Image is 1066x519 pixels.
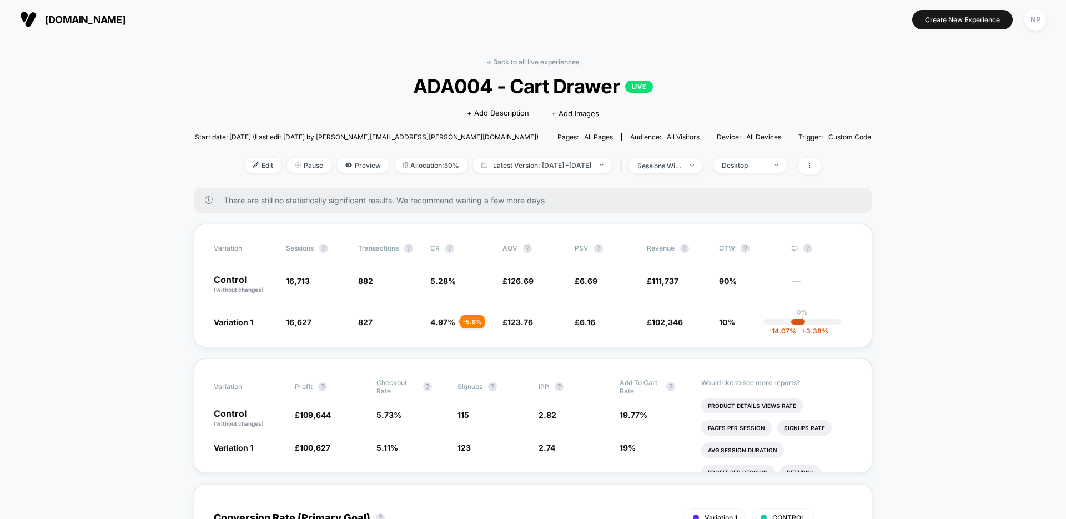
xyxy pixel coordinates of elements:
span: Variation [214,244,275,253]
span: Variation [214,378,275,395]
button: ? [680,244,689,253]
span: 2.74 [539,443,555,452]
span: Pause [287,158,331,173]
span: 2.82 [539,410,556,420]
span: ADA004 - Cart Drawer [229,74,837,98]
span: 10% [719,317,735,327]
span: 115 [457,410,469,420]
span: 100,627 [300,443,330,452]
span: | [617,158,629,174]
span: (without changes) [214,286,264,293]
span: 4.97 % [430,317,455,327]
span: 6.69 [580,276,597,286]
span: all pages [584,133,613,141]
span: 111,737 [652,276,678,286]
button: ? [318,382,327,391]
span: 126.69 [507,276,534,286]
span: 882 [358,276,373,286]
span: Add To Cart Rate [620,378,661,395]
button: ? [666,382,675,391]
a: < Back to all live experiences [487,58,579,66]
button: ? [555,382,564,391]
span: £ [295,443,330,452]
img: rebalance [403,162,408,168]
button: ? [319,244,328,253]
span: 19.77 % [620,410,647,420]
span: Start date: [DATE] (Last edit [DATE] by [PERSON_NAME][EMAIL_ADDRESS][PERSON_NAME][DOMAIN_NAME]) [195,133,539,141]
span: 827 [358,317,373,327]
span: Allocation: 50% [395,158,467,173]
span: Device: [708,133,790,141]
span: CR [430,244,440,252]
span: [DOMAIN_NAME] [45,14,125,26]
span: Edit [245,158,281,173]
span: 5.11 % [376,443,398,452]
span: 90% [719,276,737,286]
span: £ [647,276,678,286]
div: Trigger: [798,133,871,141]
button: ? [404,244,413,253]
span: Preview [337,158,389,173]
li: Product Details Views Rate [701,398,803,413]
button: ? [445,244,454,253]
img: end [600,164,604,166]
p: | [801,316,803,325]
img: Visually logo [20,11,37,28]
span: There are still no statistically significant results. We recommend waiting a few more days [224,196,850,205]
span: Checkout Rate [376,378,418,395]
span: 123.76 [507,317,533,327]
span: 19 % [620,443,636,452]
li: Avg Session Duration [701,442,784,458]
div: sessions with impression [637,162,682,170]
div: Pages: [557,133,613,141]
img: edit [253,162,259,168]
span: + Add Description [467,108,529,119]
p: Control [214,275,275,294]
span: Sessions [286,244,314,252]
p: LIVE [625,81,653,93]
button: ? [423,382,432,391]
span: Latest Version: [DATE] - [DATE] [473,158,612,173]
li: Profit Per Session [701,465,775,480]
p: Would like to see more reports? [701,378,853,387]
span: -14.07 % [768,327,796,335]
span: £ [575,276,597,286]
span: IPP [539,382,549,391]
li: Returns [780,465,821,480]
span: all devices [746,133,781,141]
button: ? [594,244,603,253]
span: 109,644 [300,410,331,420]
li: Pages Per Session [701,420,772,436]
span: Signups [457,382,482,391]
div: - 5.8 % [460,315,485,328]
span: 5.73 % [376,410,401,420]
span: 102,346 [652,317,683,327]
button: ? [803,244,812,253]
span: (without changes) [214,420,264,427]
span: £ [502,276,534,286]
li: Signups Rate [777,420,832,436]
span: CI [791,244,852,253]
span: £ [647,317,683,327]
span: 16,713 [286,276,310,286]
img: end [295,162,301,168]
span: £ [502,317,533,327]
img: end [775,164,778,166]
p: 0% [797,308,808,316]
span: 123 [457,443,471,452]
span: PSV [575,244,589,252]
button: ? [523,244,532,253]
span: + [802,327,806,335]
span: Revenue [647,244,675,252]
img: calendar [481,162,487,168]
div: Desktop [722,161,766,169]
span: 3.38 % [796,327,828,335]
span: Variation 1 [214,317,253,327]
span: + Add Images [551,109,599,118]
span: 5.28 % [430,276,456,286]
span: OTW [719,244,780,253]
span: Custom Code [828,133,871,141]
p: Control [214,409,284,428]
button: ? [741,244,750,253]
span: Profit [295,382,313,391]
